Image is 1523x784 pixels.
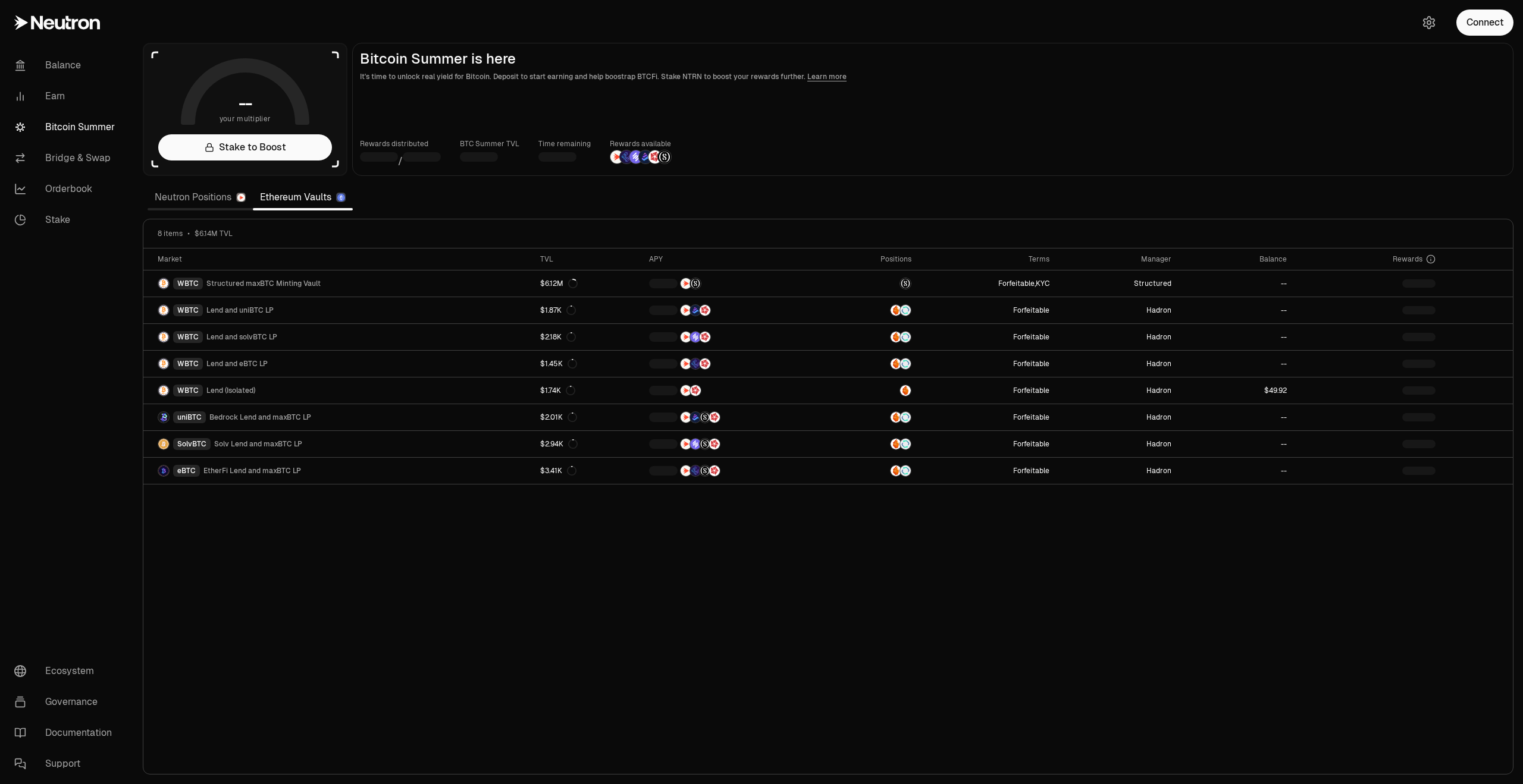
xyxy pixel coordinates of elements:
h1: -- [239,94,252,113]
span: Solv Lend and maxBTC LP [214,439,302,449]
a: Earn [5,81,129,112]
button: KYC [1036,279,1049,288]
button: AmberSupervault [831,304,912,316]
img: WBTC Logo [158,332,169,342]
a: SolvBTC LogoSolvBTCSolv Lend and maxBTC LP [143,431,533,457]
img: Bedrock Diamonds [639,150,652,163]
a: AmberSupervault [823,431,919,457]
a: Bridge & Swap [5,143,129,174]
img: Solv Points [690,439,701,449]
img: Mars Fragments [709,439,720,449]
button: AmberSupervault [831,358,912,370]
a: Ethereum Vaults [253,185,353,209]
img: Mars Fragments [709,465,720,476]
img: Solv Points [690,332,701,342]
a: $2.01K [533,404,643,430]
span: your multiplier [220,113,271,125]
a: Learn more [807,72,847,81]
a: -- [1179,324,1294,350]
a: AmberSupervault [823,458,919,484]
div: WBTC [173,278,203,289]
div: uniBTC [173,411,206,423]
img: EtherFi Points [690,358,701,369]
a: -- [1179,458,1294,484]
button: Forfeitable [1013,466,1049,476]
a: Stake to Boost [158,134,332,160]
a: Structured [1057,270,1179,297]
img: Ethereum Logo [337,194,345,201]
img: eBTC Logo [158,465,169,476]
a: Hadron [1057,377,1179,404]
img: Amber [891,305,901,316]
img: EtherFi Points [690,465,701,476]
div: WBTC [173,358,203,370]
a: Forfeitable [919,404,1057,430]
img: WBTC Logo [158,385,169,396]
div: $6.12M [540,279,578,288]
a: WBTC LogoWBTCStructured maxBTC Minting Vault [143,270,533,297]
a: AmberSupervault [823,324,919,350]
div: $2.94K [540,439,578,449]
div: $1.87K [540,306,576,315]
img: NTRN [681,332,691,342]
span: Bedrock Lend and maxBTC LP [209,413,311,422]
img: Mars Fragments [648,150,662,163]
p: It's time to unlock real yield for Bitcoin. Deposit to start earning and help boostrap BTCFi. Sta... [360,71,1506,83]
span: Structured maxBTC Minting Vault [206,279,321,288]
button: NTRNSolv PointsMars Fragments [649,331,816,343]
img: Amber [900,385,911,396]
a: NTRNBedrock DiamondsMars Fragments [642,297,823,323]
img: NTRN [681,465,691,476]
a: NTRNBedrock DiamondsStructured PointsMars Fragments [642,404,823,430]
a: $3.41K [533,458,643,484]
a: $1.87K [533,297,643,323]
div: Positions [831,254,912,264]
a: Hadron [1057,297,1179,323]
img: EtherFi Points [620,150,633,163]
button: maxBTC [831,278,912,289]
a: Hadron [1057,431,1179,457]
a: $2.18K [533,324,643,350]
img: NTRN [610,150,623,163]
a: NTRNEtherFi PointsMars Fragments [642,351,823,377]
span: $6.14M TVL [195,229,233,238]
a: Stake [5,204,129,235]
a: WBTC LogoWBTCLend (Isolated) [143,377,533,404]
a: Documentation [5,717,129,748]
h2: Bitcoin Summer is here [360,51,1506,67]
img: Mars Fragments [700,358,710,369]
span: 8 items [158,229,183,238]
img: maxBTC [900,278,911,289]
button: NTRNStructured Points [649,278,816,289]
div: $3.41K [540,466,576,476]
a: AmberSupervault [823,404,919,430]
a: NTRNSolv PointsMars Fragments [642,324,823,350]
a: -- [1179,297,1294,323]
a: Forfeitable [919,458,1057,484]
a: Forfeitable [919,431,1057,457]
button: Forfeitable [1013,439,1049,449]
div: APY [649,254,816,264]
img: Mars Fragments [709,412,720,423]
div: SolvBTC [173,438,211,450]
a: $1.74K [533,377,643,404]
button: AmberSupervault [831,465,912,477]
a: Hadron [1057,458,1179,484]
img: Structured Points [658,150,671,163]
a: maxBTC [823,270,919,297]
a: NTRNEtherFi PointsStructured PointsMars Fragments [642,458,823,484]
img: Amber [891,332,901,342]
img: WBTC Logo [158,305,169,316]
a: Support [5,748,129,779]
div: WBTC [173,331,203,343]
div: / [360,150,441,168]
div: WBTC [173,385,203,396]
a: -- [1179,431,1294,457]
a: Forfeitable [919,351,1057,377]
p: Time remaining [538,138,591,150]
p: Rewards distributed [360,138,441,150]
img: Structured Points [700,412,710,423]
a: Forfeitable,KYC [919,270,1057,297]
span: Lend (Isolated) [206,386,255,395]
a: AmberSupervault [823,351,919,377]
